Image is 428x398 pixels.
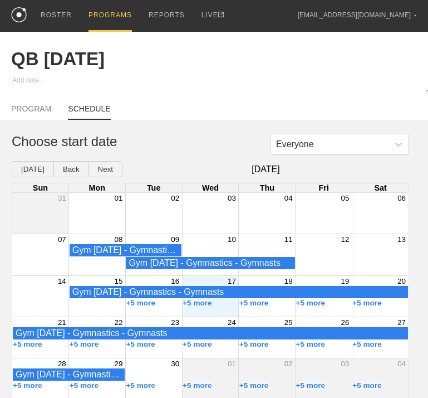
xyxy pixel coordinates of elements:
[374,183,386,192] span: Sat
[296,299,326,307] button: +5 more
[147,183,161,192] span: Tue
[341,318,349,327] button: 26
[228,318,236,327] button: 24
[115,360,123,368] button: 29
[53,161,89,177] button: Back
[126,299,155,307] button: +5 more
[228,360,236,368] button: 01
[58,194,66,202] button: 31
[13,381,42,390] button: +5 more
[88,161,122,177] button: Next
[414,12,417,19] div: ▼
[16,370,122,380] div: Gym Monday - Gymnastics - Gymnasts
[296,340,326,348] button: +5 more
[115,277,123,285] button: 15
[228,235,236,244] button: 10
[171,277,179,285] button: 16
[296,381,326,390] button: +5 more
[122,164,409,174] span: [DATE]
[68,104,110,120] a: SCHEDULE
[126,340,155,348] button: +5 more
[319,183,329,192] span: Fri
[202,183,219,192] span: Wed
[72,287,405,297] div: Gym Monday - Gymnastics - Gymnasts
[115,235,123,244] button: 08
[12,161,54,177] button: [DATE]
[11,7,27,22] img: logo
[129,258,292,268] div: Gym Wednesday - Gymnastics - Gymnasts
[126,381,155,390] button: +5 more
[183,340,212,348] button: +5 more
[284,277,293,285] button: 18
[352,299,382,307] button: +5 more
[115,194,123,202] button: 01
[183,299,212,307] button: +5 more
[397,235,406,244] button: 13
[16,328,405,338] div: Gym Monday - Gymnastics - Gymnasts
[397,318,406,327] button: 27
[89,183,106,192] span: Mon
[341,194,349,202] button: 05
[11,104,51,119] a: PROGRAM
[341,277,349,285] button: 19
[33,183,48,192] span: Sun
[171,360,179,368] button: 30
[239,381,269,390] button: +5 more
[341,235,349,244] button: 12
[239,299,269,307] button: +5 more
[171,318,179,327] button: 23
[171,235,179,244] button: 09
[171,194,179,202] button: 02
[397,194,406,202] button: 06
[58,318,66,327] button: 21
[58,277,66,285] button: 14
[284,360,293,368] button: 02
[58,235,66,244] button: 07
[183,381,212,390] button: +5 more
[352,381,382,390] button: +5 more
[260,183,274,192] span: Thu
[397,277,406,285] button: 20
[115,318,123,327] button: 22
[70,340,99,348] button: +5 more
[239,340,269,348] button: +5 more
[70,381,99,390] button: +5 more
[228,194,236,202] button: 03
[372,344,428,398] iframe: Chat Widget
[12,134,397,149] h1: Choose start date
[13,340,42,348] button: +5 more
[341,360,349,368] button: 03
[284,194,293,202] button: 04
[228,277,236,285] button: 17
[58,360,66,368] button: 28
[72,245,179,255] div: Gym Monday - Gymnastics - Gymnasts
[284,318,293,327] button: 25
[284,235,293,244] button: 11
[276,139,314,149] div: Everyone
[352,340,382,348] button: +5 more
